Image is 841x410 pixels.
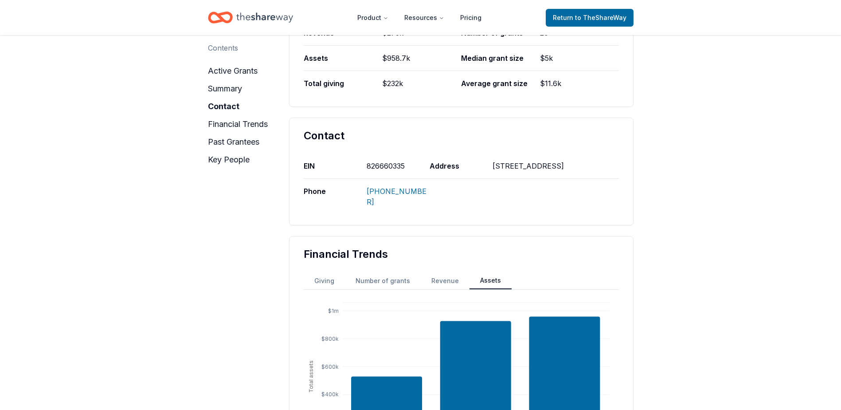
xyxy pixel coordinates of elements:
div: 826660335 [367,154,430,178]
span: [STREET_ADDRESS] [493,162,564,170]
span: to TheShareWay [575,14,626,21]
div: $232k [382,71,461,96]
div: Assets [304,46,383,71]
nav: Main [350,7,489,28]
tspan: $400k [321,391,339,398]
tspan: $600k [321,363,339,370]
button: contact [208,99,239,114]
div: Financial Trends [304,247,619,261]
tspan: $1m [328,307,339,314]
div: Phone [304,179,367,214]
div: Address [430,154,493,178]
button: summary [208,82,242,96]
span: Return [553,12,626,23]
button: Giving [304,273,345,289]
button: active grants [208,64,258,78]
button: past grantees [208,135,259,149]
div: Total giving [304,71,383,96]
tspan: Total assets [308,360,314,393]
div: Median grant size [461,46,540,71]
div: $11.6k [540,71,619,96]
a: Pricing [453,9,489,27]
button: Product [350,9,395,27]
div: Contact [304,129,619,143]
button: Resources [397,9,451,27]
a: [PHONE_NUMBER] [367,187,426,206]
button: financial trends [208,117,268,131]
a: Returnto TheShareWay [546,9,634,27]
tspan: $800k [321,335,339,342]
div: $5k [540,46,619,71]
div: Average grant size [461,71,540,96]
div: EIN [304,154,367,178]
button: Number of grants [345,273,421,289]
a: Home [208,7,293,28]
button: Assets [469,272,512,289]
div: $958.7k [382,46,461,71]
button: Revenue [421,273,469,289]
div: Contents [208,43,238,53]
button: key people [208,153,250,167]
